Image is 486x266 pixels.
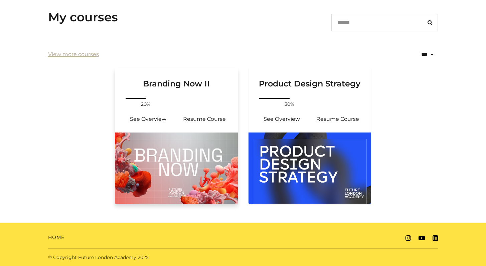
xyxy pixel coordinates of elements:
[48,234,64,241] a: Home
[48,10,118,24] h3: My courses
[48,50,99,58] a: View more courses
[43,254,243,261] div: © Copyright Future London Academy 2025
[176,111,232,127] a: Branding Now II: Resume Course
[115,68,238,97] a: Branding Now II
[392,46,438,63] select: status
[310,111,366,127] a: Product Design Strategy : Resume Course
[254,111,310,127] a: Product Design Strategy : See Overview
[123,68,230,89] h3: Branding Now II
[257,68,363,89] h3: Product Design Strategy
[282,101,298,108] span: 30%
[120,111,176,127] a: Branding Now II: See Overview
[138,101,154,108] span: 20%
[249,68,371,97] a: Product Design Strategy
